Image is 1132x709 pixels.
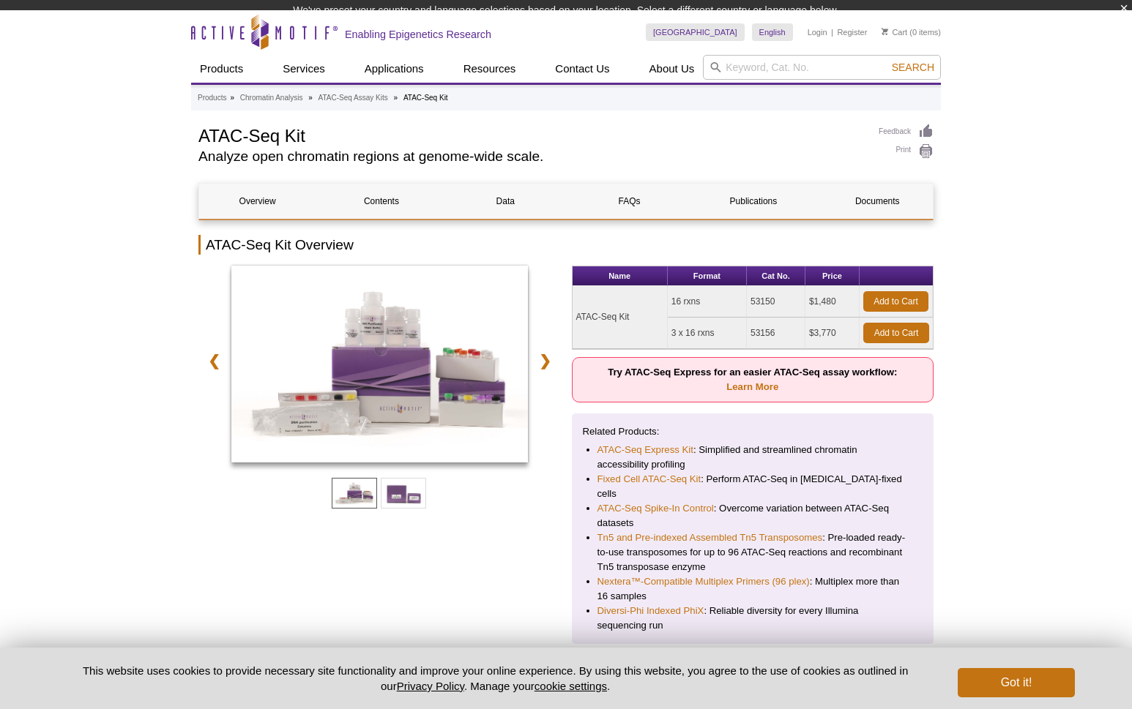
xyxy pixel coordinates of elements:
[571,184,688,219] a: FAQs
[345,28,491,41] h2: Enabling Epigenetics Research
[57,663,934,694] p: This website uses cookies to provide necessary site functionality and improve your online experie...
[608,367,897,392] strong: Try ATAC-Seq Express for an easier ATAC-Seq assay workflow:
[879,143,934,160] a: Print
[863,291,928,312] a: Add to Cart
[597,530,823,545] a: Tn5 and Pre-indexed Assembled Tn5 Transposomes
[703,55,941,80] input: Keyword, Cat. No.
[668,318,747,349] td: 3 x 16 rxns
[394,94,398,102] li: »
[308,94,313,102] li: »
[397,680,464,692] a: Privacy Policy
[597,472,701,487] a: Fixed Cell ATAC-Seq Kit
[726,381,778,392] a: Learn More
[535,680,607,692] button: cookie settings
[646,23,745,41] a: [GEOGRAPHIC_DATA]
[231,266,528,463] img: ATAC-Seq Kit
[641,55,704,83] a: About Us
[403,94,448,102] li: ATAC-Seq Kit
[319,91,388,105] a: ATAC-Seq Assay Kits
[819,184,936,219] a: Documents
[447,184,564,219] a: Data
[805,286,860,318] td: $1,480
[879,124,934,140] a: Feedback
[747,318,805,349] td: 53156
[597,604,704,618] a: Diversi-Phi Indexed PhiX
[805,318,860,349] td: $3,770
[546,55,618,83] a: Contact Us
[887,61,939,74] button: Search
[837,27,867,37] a: Register
[230,94,234,102] li: »
[597,472,909,501] li: : Perform ATAC-Seq in [MEDICAL_DATA]-fixed cells
[597,574,909,604] li: : Multiplex more than 16 samples
[892,61,934,73] span: Search
[597,530,909,574] li: : Pre-loaded ready-to-use transposomes for up to 96 ATAC-Seq reactions and recombinant Tn5 transp...
[529,344,561,378] a: ❯
[573,266,668,286] th: Name
[583,424,923,439] p: Related Products:
[198,124,864,146] h1: ATAC-Seq Kit
[198,344,230,378] a: ❮
[597,501,714,516] a: ATAC-Seq Spike-In Control
[597,501,909,530] li: : Overcome variation between ATAC-Seq datasets
[747,266,805,286] th: Cat No.
[695,184,811,219] a: Publications
[597,604,909,633] li: : Reliable diversity for every Illumina sequencing run
[805,266,860,286] th: Price
[752,23,793,41] a: English
[198,235,934,255] h2: ATAC-Seq Kit Overview
[668,266,747,286] th: Format
[191,55,252,83] a: Products
[323,184,439,219] a: Contents
[831,23,833,41] li: |
[199,184,316,219] a: Overview
[863,323,929,343] a: Add to Cart
[597,443,909,472] li: : Simplified and streamlined chromatin accessibility profiling
[668,286,747,318] td: 16 rxns
[882,23,941,41] li: (0 items)
[747,286,805,318] td: 53150
[274,55,334,83] a: Services
[958,668,1075,697] button: Got it!
[597,574,810,589] a: Nextera™-Compatible Multiplex Primers (96 plex)
[455,55,525,83] a: Resources
[808,27,827,37] a: Login
[882,27,907,37] a: Cart
[198,91,226,105] a: Products
[573,286,668,349] td: ATAC-Seq Kit
[198,150,864,163] h2: Analyze open chromatin regions at genome-wide scale.
[882,28,888,35] img: Your Cart
[356,55,433,83] a: Applications
[597,443,693,457] a: ATAC-Seq Express Kit
[231,266,528,468] a: ATAC-Seq Kit
[240,91,303,105] a: Chromatin Analysis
